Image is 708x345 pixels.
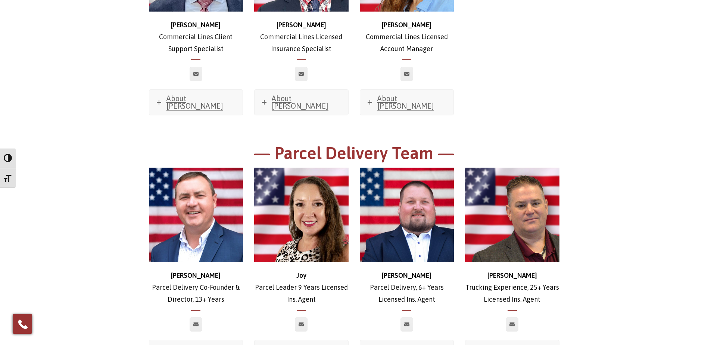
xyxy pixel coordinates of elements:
strong: [PERSON_NAME] [382,271,431,279]
img: new_500x500 (1) [254,168,349,262]
p: Commercial Lines Client Support Specialist [149,19,243,55]
img: Trevor_headshot_500x500 [465,168,559,262]
a: About [PERSON_NAME] [360,90,454,115]
strong: Joy [296,271,306,279]
span: About [PERSON_NAME] [272,94,328,110]
a: About [PERSON_NAME] [255,90,348,115]
strong: [PERSON_NAME] [277,21,326,29]
img: Brian [149,168,243,262]
strong: [PERSON_NAME] [171,21,221,29]
strong: [PERSON_NAME] [382,21,431,29]
strong: [PERSON_NAME] [171,271,221,279]
a: About [PERSON_NAME] [149,90,243,115]
h1: — Parcel Delivery Team — [149,142,559,168]
strong: [PERSON_NAME] [487,271,537,279]
p: Trucking Experience, 25+ Years Licensed Ins. Agent [465,270,559,306]
p: Parcel Delivery Co-Founder & Director, 13+ Years [149,270,243,306]
span: About [PERSON_NAME] [377,94,434,110]
img: Phone icon [17,318,29,330]
p: Parcel Leader 9 Years Licensed Ins. Agent [254,270,349,306]
p: Parcel Delivery, 6+ Years Licensed Ins. Agent [360,270,454,306]
span: About [PERSON_NAME] [166,94,223,110]
p: Commercial Lines Licensed Insurance Specialist [254,19,349,55]
p: Commercial Lines Licensed Account Manager [360,19,454,55]
img: stephen [360,168,454,262]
